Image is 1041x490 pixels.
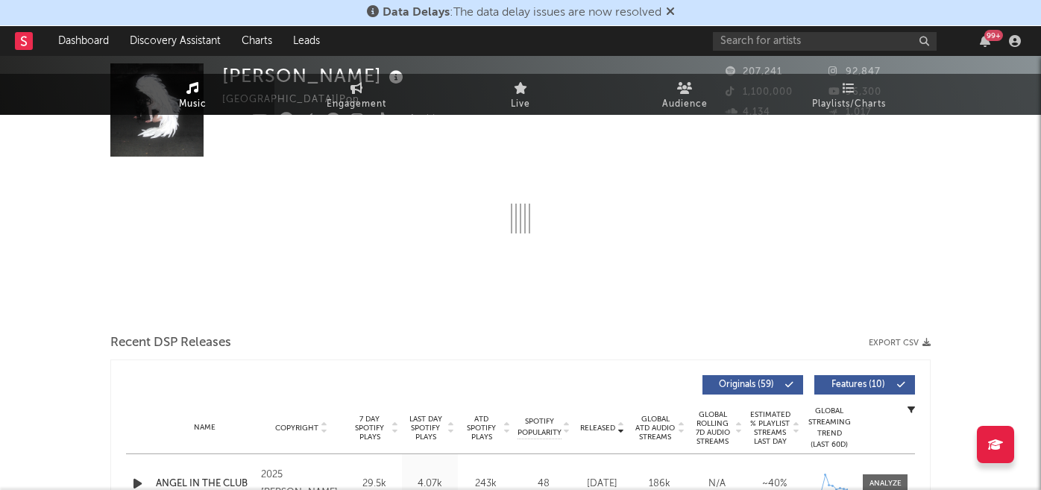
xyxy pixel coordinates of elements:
[692,410,733,446] span: Global Rolling 7D Audio Streams
[110,74,274,115] a: Music
[511,95,530,113] span: Live
[383,7,450,19] span: Data Delays
[110,334,231,352] span: Recent DSP Releases
[666,7,675,19] span: Dismiss
[603,74,767,115] a: Audience
[702,375,803,395] button: Originals(59)
[713,32,937,51] input: Search for artists
[222,63,407,88] div: [PERSON_NAME]
[179,95,207,113] span: Music
[406,415,445,442] span: Last Day Spotify Plays
[48,26,119,56] a: Dashboard
[446,113,473,131] button: Edit
[231,26,283,56] a: Charts
[156,422,254,433] div: Name
[438,74,603,115] a: Live
[275,424,318,433] span: Copyright
[119,26,231,56] a: Discovery Assistant
[327,95,386,113] span: Engagement
[984,30,1003,41] div: 99 +
[283,26,330,56] a: Leads
[814,375,915,395] button: Features(10)
[662,95,708,113] span: Audience
[635,415,676,442] span: Global ATD Audio Streams
[462,415,501,442] span: ATD Spotify Plays
[712,380,781,389] span: Originals ( 59 )
[767,74,931,115] a: Playlists/Charts
[869,339,931,348] button: Export CSV
[807,406,852,450] div: Global Streaming Trend (Last 60D)
[518,416,562,439] span: Spotify Popularity
[726,67,782,77] span: 207,241
[274,74,438,115] a: Engagement
[749,410,790,446] span: Estimated % Playlist Streams Last Day
[350,415,389,442] span: 7 Day Spotify Plays
[980,35,990,47] button: 99+
[580,424,615,433] span: Released
[812,95,886,113] span: Playlists/Charts
[824,380,893,389] span: Features ( 10 )
[383,7,661,19] span: : The data delay issues are now resolved
[828,67,881,77] span: 92,847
